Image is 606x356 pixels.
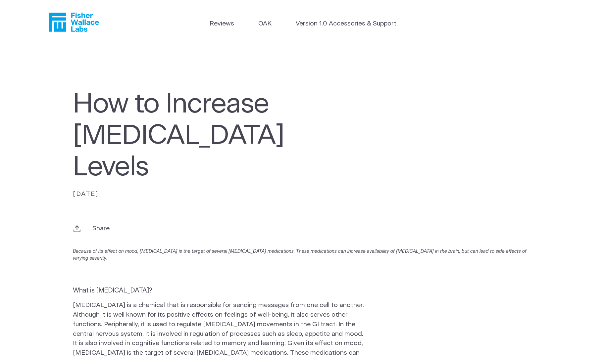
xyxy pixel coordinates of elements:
[73,191,98,197] time: [DATE]
[73,89,359,183] h1: How to Increase [MEDICAL_DATA] Levels
[73,287,159,294] h2: What is [MEDICAL_DATA]?
[49,13,99,32] a: Fisher Wallace
[73,218,122,239] button: Share
[296,19,396,29] a: Version 1.0 Accessories & Support
[210,19,234,29] a: Reviews
[73,248,533,262] span: Because of its effect on mood, [MEDICAL_DATA] is the target of several [MEDICAL_DATA] medications...
[258,19,272,29] a: OAK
